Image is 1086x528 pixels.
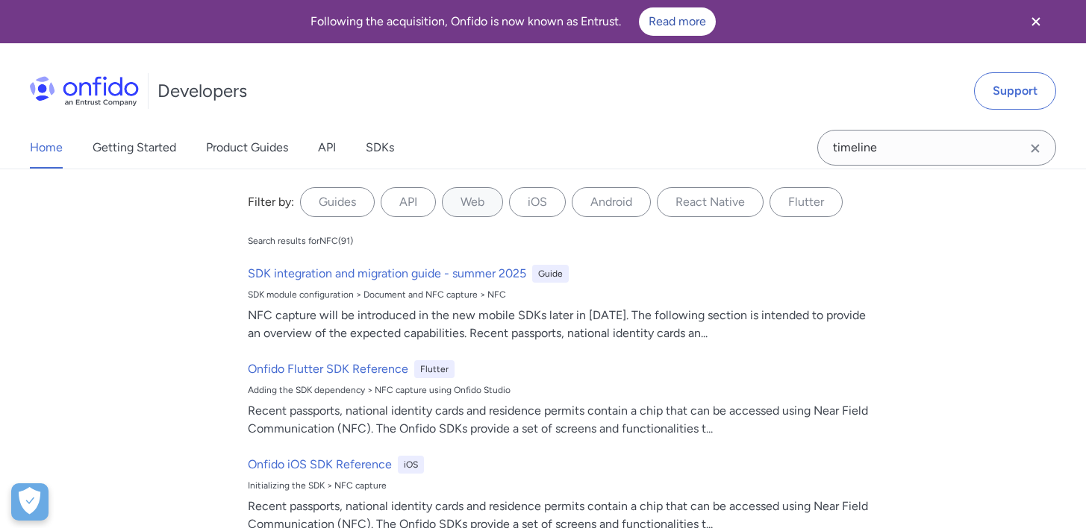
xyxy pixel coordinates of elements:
[1026,139,1044,157] svg: Clear search field button
[248,480,875,491] div: Initializing the SDK > NFC capture
[242,354,881,444] a: Onfido Flutter SDK ReferenceFlutterAdding the SDK dependency > NFC capture using Onfido StudioRec...
[442,187,503,217] label: Web
[381,187,436,217] label: API
[248,360,408,378] h6: Onfido Flutter SDK Reference
[93,127,176,169] a: Getting Started
[11,483,49,521] div: Cookie Preferences
[248,193,294,211] div: Filter by:
[157,79,247,103] h1: Developers
[817,130,1056,166] input: Onfido search input field
[248,402,875,438] div: Recent passports, national identity cards and residence permits contain a chip that can be access...
[248,456,392,474] h6: Onfido iOS SDK Reference
[248,289,875,301] div: SDK module configuration > Document and NFC capture > NFC
[770,187,843,217] label: Flutter
[509,187,566,217] label: iOS
[11,483,49,521] button: Open Preferences
[1027,13,1045,31] svg: Close banner
[242,259,881,348] a: SDK integration and migration guide - summer 2025GuideSDK module configuration > Document and NFC...
[248,265,526,283] h6: SDK integration and migration guide - summer 2025
[366,127,394,169] a: SDKs
[974,72,1056,110] a: Support
[532,265,569,283] div: Guide
[300,187,375,217] label: Guides
[30,127,63,169] a: Home
[30,76,139,106] img: Onfido Logo
[398,456,424,474] div: iOS
[248,307,875,342] div: NFC capture will be introduced in the new mobile SDKs later in [DATE]. The following section is i...
[1008,3,1064,40] button: Close banner
[572,187,651,217] label: Android
[18,7,1008,36] div: Following the acquisition, Onfido is now known as Entrust.
[248,235,353,247] div: Search results for NFC ( 91 )
[657,187,764,217] label: React Native
[414,360,455,378] div: Flutter
[248,384,875,396] div: Adding the SDK dependency > NFC capture using Onfido Studio
[206,127,288,169] a: Product Guides
[639,7,716,36] a: Read more
[318,127,336,169] a: API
